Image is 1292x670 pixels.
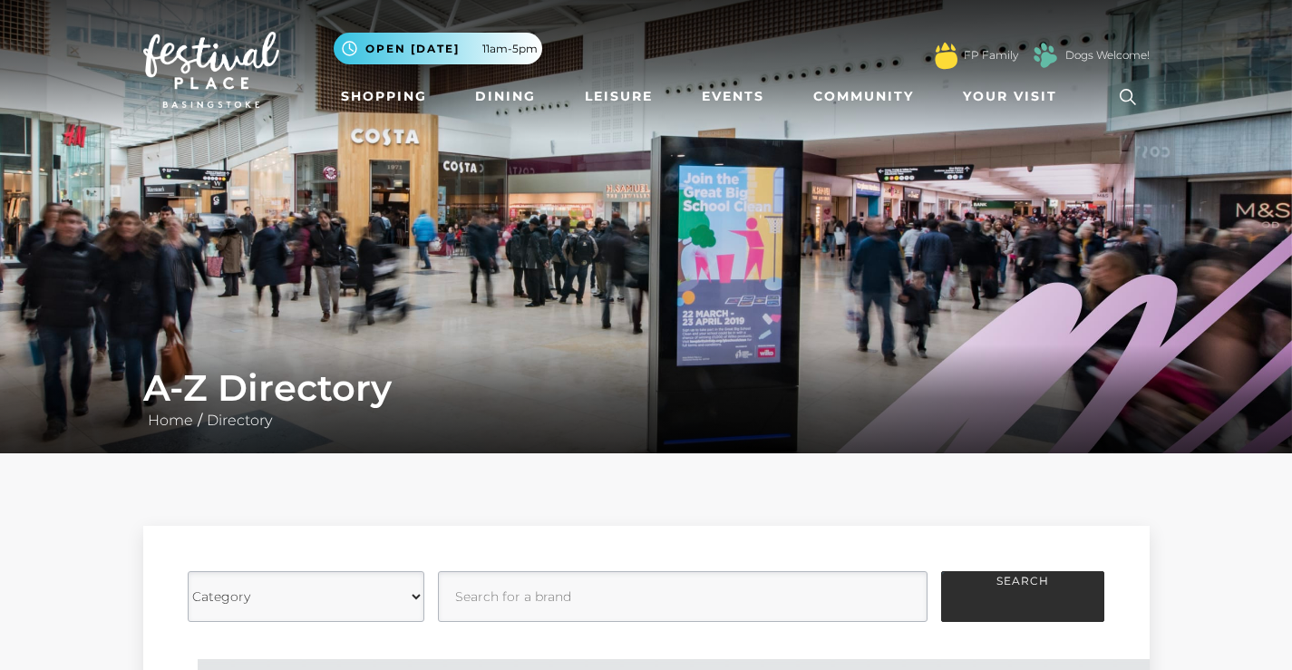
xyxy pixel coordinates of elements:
[963,87,1057,106] span: Your Visit
[143,366,1150,410] h1: A-Z Directory
[806,80,921,113] a: Community
[130,366,1163,432] div: /
[941,571,1104,622] button: Search
[482,41,538,57] span: 11am-5pm
[365,41,460,57] span: Open [DATE]
[1065,47,1150,63] a: Dogs Welcome!
[578,80,660,113] a: Leisure
[695,80,772,113] a: Events
[438,571,928,622] input: Search for a brand
[468,80,543,113] a: Dining
[964,47,1018,63] a: FP Family
[143,412,198,429] a: Home
[334,33,542,64] button: Open [DATE] 11am-5pm
[956,80,1073,113] a: Your Visit
[334,80,434,113] a: Shopping
[143,32,279,108] img: Festival Place Logo
[202,412,277,429] a: Directory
